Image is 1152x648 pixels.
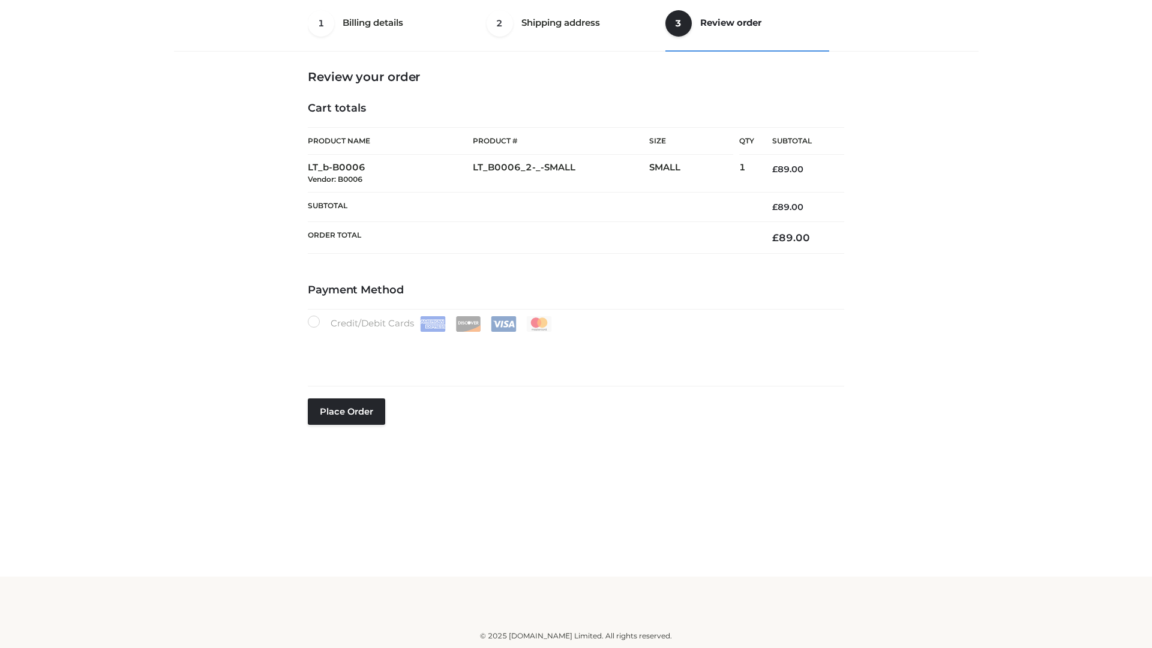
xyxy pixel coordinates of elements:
iframe: Secure payment input frame [305,329,842,373]
img: Discover [455,316,481,332]
small: Vendor: B0006 [308,175,362,184]
img: Amex [420,316,446,332]
th: Subtotal [308,192,754,221]
label: Credit/Debit Cards [308,316,553,332]
img: Visa [491,316,517,332]
h4: Cart totals [308,102,844,115]
h4: Payment Method [308,284,844,297]
span: £ [772,164,778,175]
bdi: 89.00 [772,232,810,244]
th: Subtotal [754,128,844,155]
th: Size [649,128,733,155]
span: £ [772,232,779,244]
td: LT_b-B0006 [308,155,473,193]
th: Product Name [308,127,473,155]
th: Order Total [308,222,754,254]
h3: Review your order [308,70,844,84]
td: SMALL [649,155,739,193]
bdi: 89.00 [772,202,803,212]
div: © 2025 [DOMAIN_NAME] Limited. All rights reserved. [178,630,974,642]
span: £ [772,202,778,212]
th: Qty [739,127,754,155]
img: Mastercard [526,316,552,332]
td: LT_B0006_2-_-SMALL [473,155,649,193]
th: Product # [473,127,649,155]
td: 1 [739,155,754,193]
bdi: 89.00 [772,164,803,175]
button: Place order [308,398,385,425]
